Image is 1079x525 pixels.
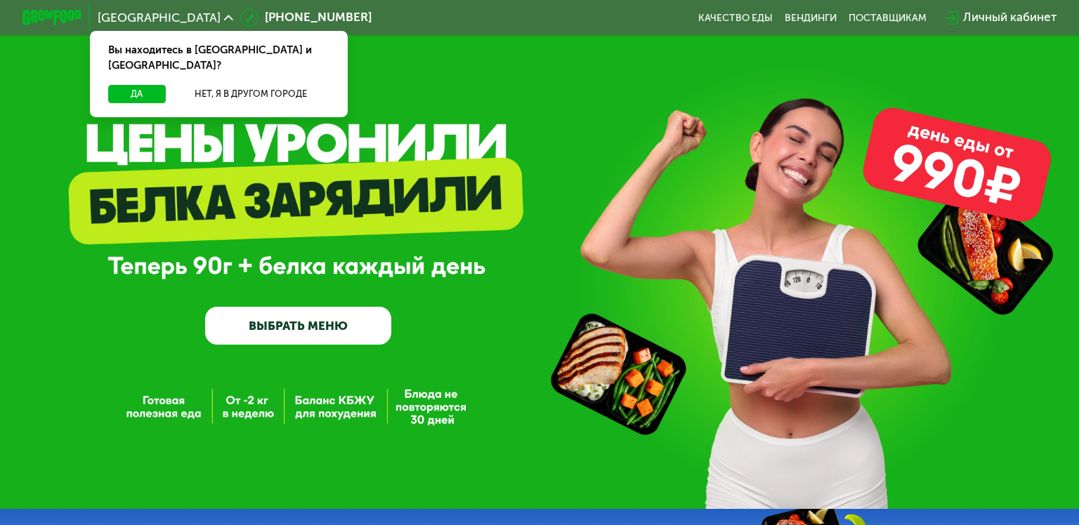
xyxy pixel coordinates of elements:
button: Да [108,85,166,103]
a: Качество еды [698,12,773,24]
button: Нет, я в другом городе [171,85,329,103]
a: Вендинги [785,12,837,24]
a: ВЫБРАТЬ МЕНЮ [205,307,392,344]
div: Вы находитесь в [GEOGRAPHIC_DATA] и [GEOGRAPHIC_DATA]? [90,31,348,85]
a: [PHONE_NUMBER] [240,8,371,27]
div: Личный кабинет [963,8,1057,27]
span: [GEOGRAPHIC_DATA] [98,12,221,24]
div: поставщикам [849,12,927,24]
